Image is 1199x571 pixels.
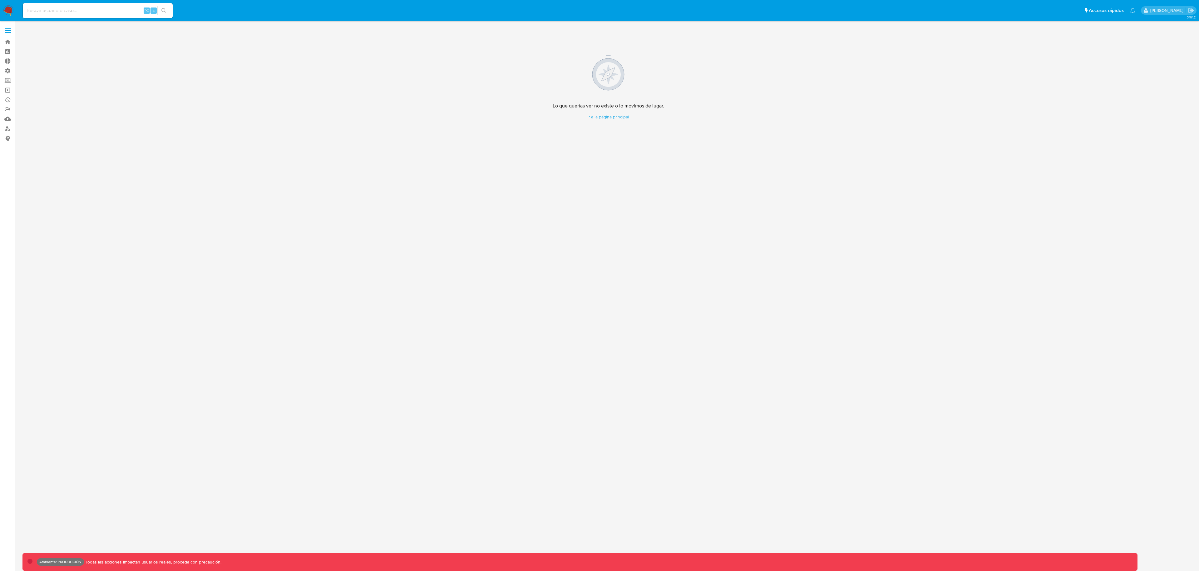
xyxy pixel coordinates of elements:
[1130,8,1135,13] a: Notificaciones
[157,6,170,15] button: search-icon
[1150,7,1186,13] p: leandrojossue.ramirez@mercadolibre.com.co
[39,561,81,563] p: Ambiente: PRODUCCIÓN
[23,7,173,15] input: Buscar usuario o caso...
[84,559,221,565] p: Todas las acciones impactan usuarios reales, proceda con precaución.
[144,7,149,13] span: ⌥
[1089,7,1124,14] span: Accesos rápidos
[153,7,155,13] span: s
[553,114,664,120] a: Ir a la página principal
[1188,7,1194,14] a: Salir
[553,103,664,109] h4: Lo que querías ver no existe o lo movimos de lugar.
